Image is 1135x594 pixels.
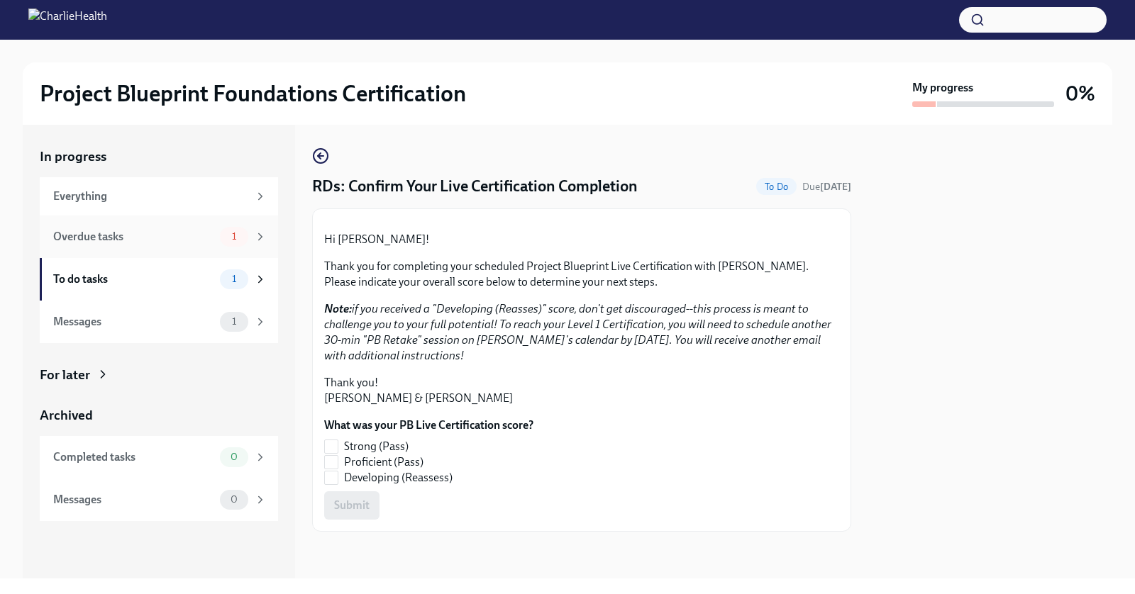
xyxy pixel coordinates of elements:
a: For later [40,366,278,384]
span: September 15th, 2025 12:00 [802,180,851,194]
div: To do tasks [53,271,214,287]
span: Proficient (Pass) [344,454,423,470]
div: For later [40,366,90,384]
strong: Note: [324,302,352,315]
h4: RDs: Confirm Your Live Certification Completion [312,176,638,197]
a: Messages1 [40,301,278,343]
span: Strong (Pass) [344,439,409,454]
em: if you received a "Developing (Reasses)" score, don't get discouraged--this process is meant to c... [324,302,831,362]
div: Messages [53,492,214,508]
a: In progress [40,147,278,166]
label: What was your PB Live Certification score? [324,418,533,433]
a: To do tasks1 [40,258,278,301]
span: 1 [223,231,245,242]
span: Developing (Reassess) [344,470,453,486]
strong: My progress [912,80,973,96]
div: Everything [53,189,248,204]
a: Completed tasks0 [40,436,278,478]
p: Thank you for completing your scheduled Project Blueprint Live Certification with [PERSON_NAME]. ... [324,259,839,290]
a: Everything [40,177,278,215]
span: 0 [222,452,246,462]
span: Due [802,181,851,193]
strong: [DATE] [820,181,851,193]
a: Messages0 [40,478,278,521]
img: CharlieHealth [28,9,107,31]
span: To Do [756,181,797,192]
a: Overdue tasks1 [40,215,278,258]
h2: Project Blueprint Foundations Certification [40,79,466,108]
h3: 0% [1065,81,1095,106]
p: Hi [PERSON_NAME]! [324,232,839,247]
div: Messages [53,314,214,330]
span: 0 [222,494,246,505]
span: 1 [223,316,245,327]
a: Archived [40,406,278,425]
p: Thank you! [PERSON_NAME] & [PERSON_NAME] [324,375,839,406]
div: Overdue tasks [53,229,214,245]
div: Completed tasks [53,449,214,465]
span: 1 [223,274,245,284]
